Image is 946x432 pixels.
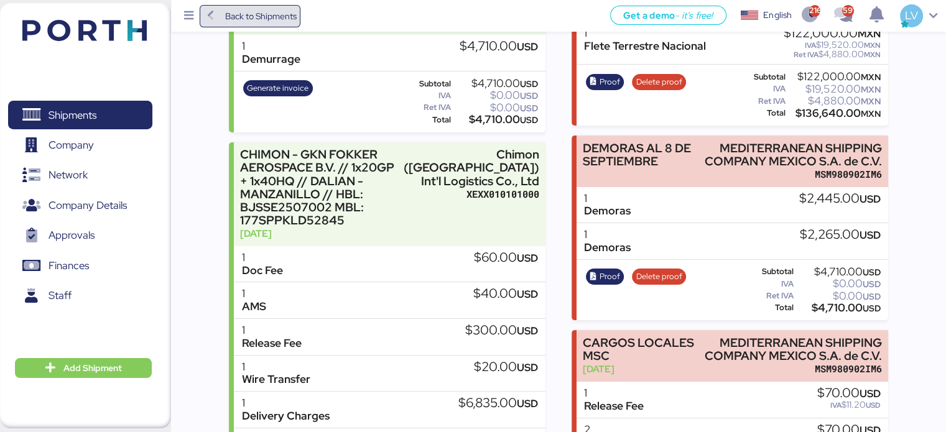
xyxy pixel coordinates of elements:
[800,228,881,242] div: $2,265.00
[15,358,152,378] button: Add Shipment
[49,196,127,214] span: Company Details
[788,109,881,118] div: $136,640.00
[241,300,266,313] div: AMS
[796,279,881,288] div: $0.00
[241,324,301,337] div: 1
[8,101,152,129] a: Shipments
[600,75,620,89] span: Proof
[636,75,682,89] span: Delete proof
[458,397,538,410] div: $6,835.00
[517,361,538,374] span: USD
[817,400,881,410] div: $11.20
[746,85,786,93] div: IVA
[861,96,881,107] span: MXN
[8,131,152,160] a: Company
[784,27,881,40] div: $122,000.00
[241,251,282,264] div: 1
[860,228,881,242] span: USD
[817,387,881,400] div: $70.00
[225,9,296,24] span: Back to Shipments
[179,6,200,27] button: Menu
[8,161,152,190] a: Network
[584,192,631,205] div: 1
[241,361,310,374] div: 1
[517,324,538,338] span: USD
[863,303,881,314] span: USD
[49,257,89,275] span: Finances
[517,397,538,410] span: USD
[404,148,539,187] div: Chimon ([GEOGRAPHIC_DATA]) Int'l Logistics Co., Ltd
[794,50,818,60] span: Ret IVA
[583,142,697,168] div: DEMORAS AL 8 DE SEPTIEMBRE
[586,269,624,285] button: Proof
[8,252,152,280] a: Finances
[241,264,282,277] div: Doc Fee
[520,103,538,114] span: USD
[830,400,842,410] span: IVA
[863,267,881,278] span: USD
[746,73,786,81] div: Subtotal
[746,109,786,117] div: Total
[517,40,538,53] span: USD
[474,251,538,265] div: $60.00
[49,166,88,184] span: Network
[474,361,538,374] div: $20.00
[784,40,881,50] div: $19,520.00
[8,221,152,250] a: Approvals
[453,91,538,100] div: $0.00
[746,280,794,288] div: IVA
[49,226,95,244] span: Approvals
[49,106,96,124] span: Shipments
[240,148,398,227] div: CHIMON - GKN FOKKER AEROSPACE B.V. // 1x20GP + 1x40HQ // DALIAN - MANZANILLO // HBL: BJSSE2507002...
[453,115,538,124] div: $4,710.00
[788,96,881,106] div: $4,880.00
[243,80,313,96] button: Generate invoice
[241,373,310,386] div: Wire Transfer
[404,80,451,88] div: Subtotal
[404,91,451,100] div: IVA
[241,397,329,410] div: 1
[861,108,881,119] span: MXN
[520,90,538,101] span: USD
[702,168,882,181] div: MSM980902IM6
[905,7,917,24] span: LV
[796,292,881,301] div: $0.00
[8,191,152,220] a: Company Details
[600,270,620,283] span: Proof
[861,71,881,83] span: MXN
[200,5,301,27] a: Back to Shipments
[520,114,538,126] span: USD
[584,387,644,400] div: 1
[241,287,266,300] div: 1
[404,188,539,201] div: XEXX010101000
[517,287,538,301] span: USD
[404,103,451,112] div: Ret IVA
[746,303,794,312] div: Total
[864,40,881,50] span: MXN
[586,74,624,90] button: Proof
[49,136,94,154] span: Company
[63,361,122,375] span: Add Shipment
[788,85,881,94] div: $19,520.00
[863,291,881,302] span: USD
[241,53,300,66] div: Demurrage
[584,241,631,254] div: Demoras
[584,228,631,241] div: 1
[746,97,786,106] div: Ret IVA
[860,192,881,206] span: USD
[584,205,631,218] div: Demoras
[788,72,881,81] div: $122,000.00
[460,40,538,53] div: $4,710.00
[858,27,881,40] span: MXN
[453,79,538,88] div: $4,710.00
[799,192,881,206] div: $2,445.00
[866,400,881,410] span: USD
[247,81,308,95] span: Generate invoice
[863,278,881,290] span: USD
[241,410,329,423] div: Delivery Charges
[763,9,792,22] div: English
[8,282,152,310] a: Staff
[520,78,538,90] span: USD
[517,251,538,265] span: USD
[583,362,697,375] div: [DATE]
